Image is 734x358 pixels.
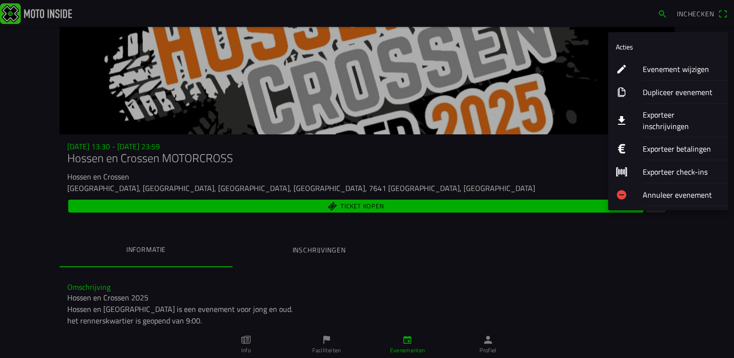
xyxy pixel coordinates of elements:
ion-label: Exporteer check-ins [643,166,721,178]
ion-label: Acties [616,42,633,52]
ion-icon: copy [616,86,627,98]
ion-icon: barcode [616,166,627,178]
ion-icon: logo euro [616,143,627,155]
ion-label: Exporteer inschrijvingen [643,109,721,132]
ion-label: Dupliceer evenement [643,86,721,98]
ion-label: Evenement wijzigen [643,63,721,75]
ion-icon: download [616,115,627,126]
ion-label: Annuleer evenement [643,189,721,201]
ion-label: Exporteer betalingen [643,143,721,155]
ion-icon: create [616,63,627,75]
ion-icon: remove circle [616,189,627,201]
